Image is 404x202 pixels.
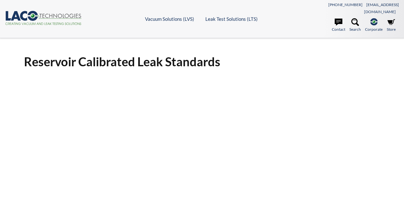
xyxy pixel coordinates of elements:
a: Vacuum Solutions (LVS) [145,16,194,22]
a: [PHONE_NUMBER] [328,2,362,7]
a: Store [387,18,396,32]
a: [EMAIL_ADDRESS][DOMAIN_NAME] [364,2,399,14]
a: Contact [332,18,345,32]
a: Leak Test Solutions (LTS) [205,16,258,22]
h1: Reservoir Calibrated Leak Standards [24,54,380,69]
span: Corporate [365,26,383,32]
a: Search [349,18,361,32]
